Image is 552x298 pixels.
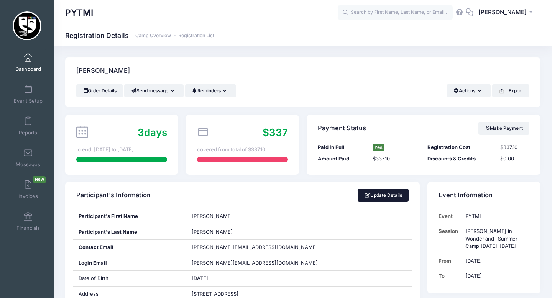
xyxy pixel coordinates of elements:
[439,269,462,283] td: To
[10,49,46,76] a: Dashboard
[73,209,186,224] div: Participant's First Name
[10,144,46,171] a: Messages
[263,126,288,138] span: $337
[373,144,384,151] span: Yes
[424,155,496,163] div: Discounts & Credits
[73,224,186,240] div: Participant's Last Name
[14,98,43,104] span: Event Setup
[10,176,46,203] a: InvoicesNew
[439,209,462,224] td: Event
[13,11,41,40] img: PYTMI
[439,224,462,254] td: Session
[462,269,529,283] td: [DATE]
[192,213,233,219] span: [PERSON_NAME]
[473,4,540,21] button: [PERSON_NAME]
[76,84,123,97] a: Order Details
[496,155,533,163] div: $0.00
[18,193,38,200] span: Invoices
[192,259,318,267] span: [PERSON_NAME][EMAIL_ADDRESS][DOMAIN_NAME]
[10,81,46,108] a: Event Setup
[462,209,529,224] td: PYTMI
[197,146,288,154] div: covered from total of $337.10
[338,5,453,20] input: Search by First Name, Last Name, or Email...
[15,66,41,72] span: Dashboard
[73,271,186,286] div: Date of Birth
[124,84,184,97] button: Send message
[492,84,529,97] button: Export
[16,225,40,231] span: Financials
[439,254,462,269] td: From
[478,8,527,16] span: [PERSON_NAME]
[496,144,533,151] div: $337.10
[76,146,167,154] div: to end. [DATE] to [DATE]
[462,224,529,254] td: [PERSON_NAME] in Wonderland- Summer Camp [DATE]-[DATE]
[65,31,214,39] h1: Registration Details
[178,33,214,39] a: Registration List
[10,113,46,139] a: Reports
[138,125,167,140] div: days
[138,126,144,138] span: 3
[185,84,236,97] button: Reminders
[358,189,409,202] a: Update Details
[10,208,46,235] a: Financials
[192,275,208,281] span: [DATE]
[424,144,496,151] div: Registration Cost
[73,255,186,271] div: Login Email
[369,155,424,163] div: $337.10
[192,229,233,235] span: [PERSON_NAME]
[65,4,93,21] h1: PYTMI
[192,291,238,297] span: [STREET_ADDRESS]
[192,244,318,250] span: [PERSON_NAME][EMAIL_ADDRESS][DOMAIN_NAME]
[439,185,493,206] h4: Event Information
[73,240,186,255] div: Contact Email
[314,155,369,163] div: Amount Paid
[462,254,529,269] td: [DATE]
[76,185,151,206] h4: Participant's Information
[447,84,491,97] button: Actions
[314,144,369,151] div: Paid in Full
[33,176,46,183] span: New
[76,60,130,82] h4: [PERSON_NAME]
[19,129,37,136] span: Reports
[135,33,171,39] a: Camp Overview
[478,122,529,135] a: Make Payment
[16,161,40,168] span: Messages
[318,117,366,139] h4: Payment Status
